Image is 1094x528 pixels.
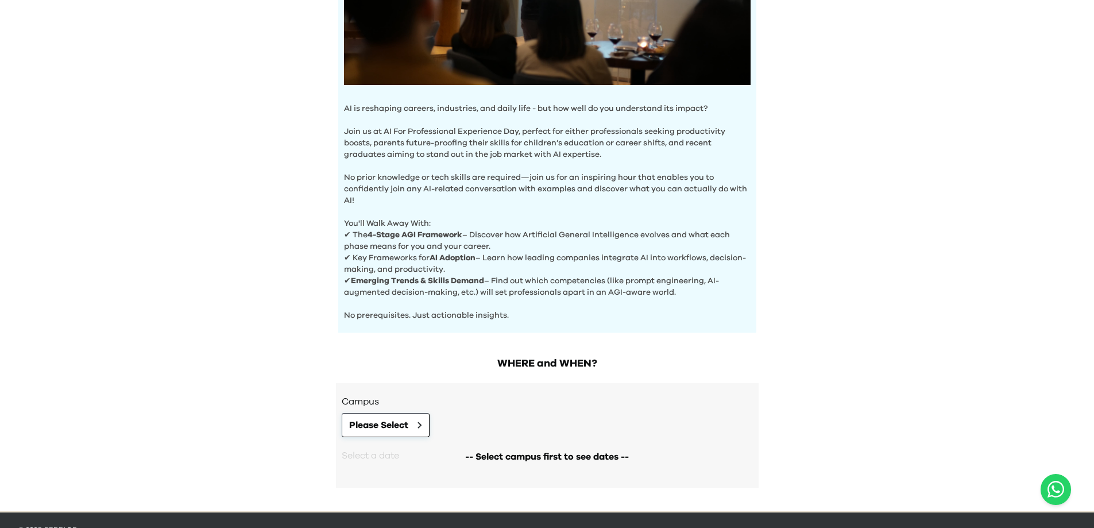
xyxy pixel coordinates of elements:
button: Open WhatsApp chat [1041,474,1071,505]
p: No prior knowledge or tech skills are required—join us for an inspiring hour that enables you to ... [344,160,751,206]
b: Emerging Trends & Skills Demand [351,277,484,285]
b: 4-Stage AGI Framework [368,231,462,239]
h3: Campus [342,395,753,408]
p: Join us at AI For Professional Experience Day, perfect for either professionals seeking productiv... [344,114,751,160]
span: Please Select [349,418,408,432]
p: No prerequisites. Just actionable insights. [344,298,751,321]
p: ✔ – Find out which competencies (like prompt engineering, AI-augmented decision-making, etc.) wil... [344,275,751,298]
span: -- Select campus first to see dates -- [465,450,629,464]
p: ✔ Key Frameworks for – Learn how leading companies integrate AI into workflows, decision-making, ... [344,252,751,275]
b: AI Adoption [430,254,476,262]
p: ✔ The – Discover how Artificial General Intelligence evolves and what each phase means for you an... [344,229,751,252]
h2: WHERE and WHEN? [336,356,759,372]
p: You'll Walk Away With: [344,206,751,229]
button: Please Select [342,413,430,437]
p: AI is reshaping careers, industries, and daily life - but how well do you understand its impact? [344,103,751,114]
a: Chat with us on WhatsApp [1041,474,1071,505]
